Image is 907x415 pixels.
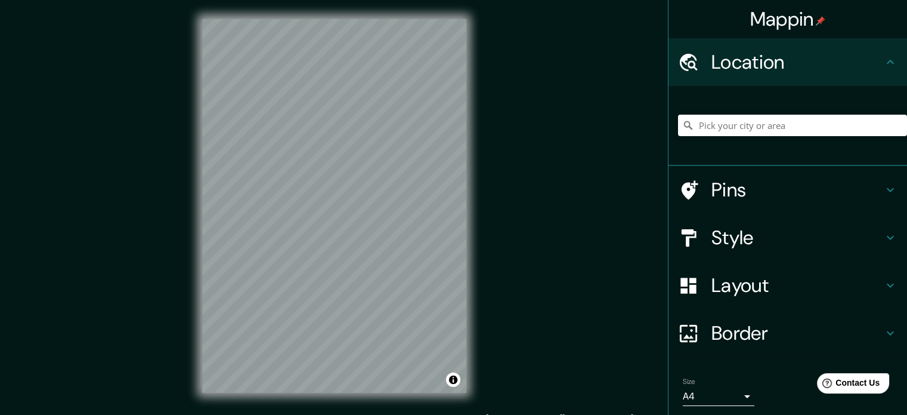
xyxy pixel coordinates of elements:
[202,19,466,393] canvas: Map
[668,38,907,86] div: Location
[750,7,826,31] h4: Mappin
[711,178,883,202] h4: Pins
[683,387,754,406] div: A4
[678,115,907,136] input: Pick your city or area
[711,50,883,74] h4: Location
[711,273,883,297] h4: Layout
[711,321,883,345] h4: Border
[668,262,907,309] div: Layout
[683,377,695,387] label: Size
[816,16,825,26] img: pin-icon.png
[668,214,907,262] div: Style
[711,226,883,250] h4: Style
[801,368,894,402] iframe: Help widget launcher
[446,373,460,387] button: Toggle attribution
[668,309,907,357] div: Border
[668,166,907,214] div: Pins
